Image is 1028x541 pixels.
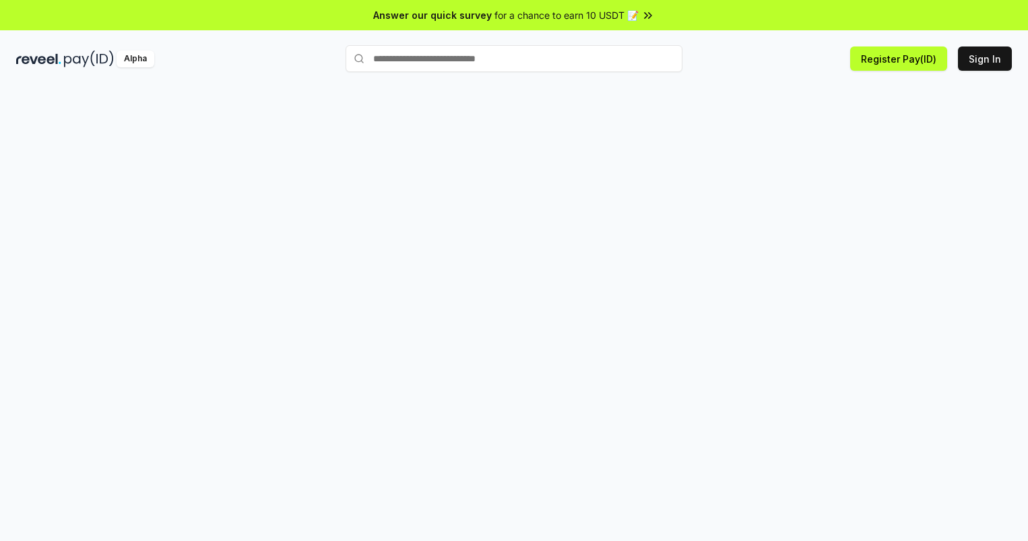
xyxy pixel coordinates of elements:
[373,8,492,22] span: Answer our quick survey
[117,51,154,67] div: Alpha
[64,51,114,67] img: pay_id
[850,46,947,71] button: Register Pay(ID)
[16,51,61,67] img: reveel_dark
[494,8,639,22] span: for a chance to earn 10 USDT 📝
[958,46,1012,71] button: Sign In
